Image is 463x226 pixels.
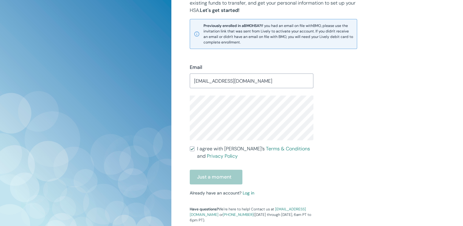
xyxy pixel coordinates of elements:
[266,145,310,152] a: Terms & Conditions
[197,145,314,160] span: I agree with [PERSON_NAME]’s and
[207,153,238,159] a: Privacy Policy
[190,190,254,196] small: Already have an account?
[200,7,240,13] strong: Let's get started!
[190,206,314,223] p: We're here to help! Contact us at or ([DATE] through [DATE], 6am PT to 6pm PT).
[203,23,353,45] span: If you had an email on file with BMO , please use the invitation link that was sent from Lively t...
[190,207,218,212] strong: Have questions?
[203,23,261,28] strong: Previously enrolled in a BMO HSA?
[223,212,254,217] a: [PHONE_NUMBER]
[243,190,254,196] a: Log in
[190,64,202,71] label: Email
